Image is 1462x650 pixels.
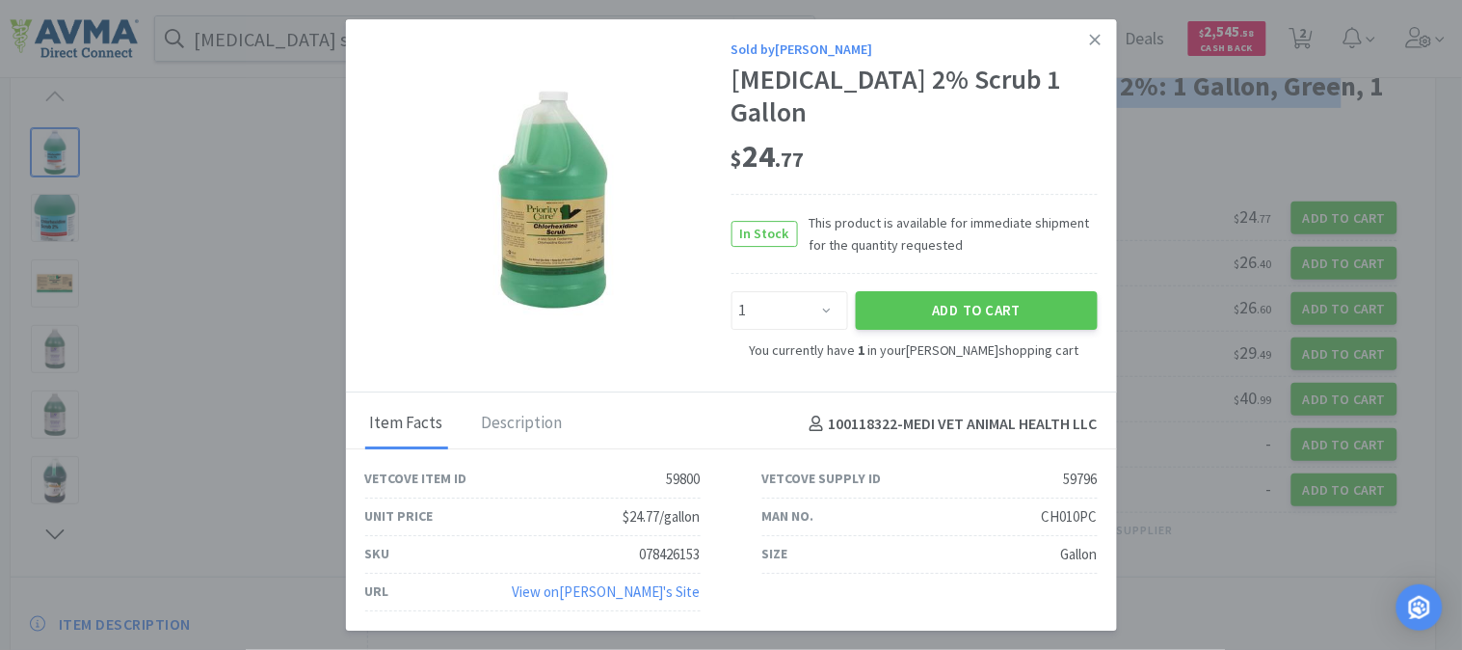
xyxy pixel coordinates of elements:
[365,506,434,528] div: Unit Price
[858,341,864,359] strong: 1
[667,468,701,491] div: 59800
[731,137,805,176] span: 24
[640,543,701,566] div: 078426153
[798,212,1098,256] span: This product is available for immediate shipment for the quantity requested
[513,582,701,601] a: View on[PERSON_NAME]'s Site
[762,469,882,490] div: Vetcove Supply ID
[731,146,743,173] span: $
[624,505,701,528] div: $24.77/gallon
[365,401,448,449] div: Item Facts
[477,401,568,449] div: Description
[423,74,674,325] img: 4cc6ade27f494fc7bfa03878e8b4b5ac_59796.jpeg
[802,412,1098,437] h4: 100118322 - MEDI VET ANIMAL HEALTH LLC
[732,222,797,246] span: In Stock
[856,291,1098,330] button: Add to Cart
[365,582,389,603] div: URL
[1061,543,1098,566] div: Gallon
[762,506,814,528] div: Man No.
[1064,468,1098,491] div: 59796
[731,65,1098,129] div: [MEDICAL_DATA] 2% Scrub 1 Gallon
[1042,505,1098,528] div: CH010PC
[776,146,805,173] span: . 77
[731,339,1098,361] div: You currently have in your [PERSON_NAME] shopping cart
[762,544,788,565] div: Size
[365,469,467,490] div: Vetcove Item ID
[1396,584,1443,631] div: Open Intercom Messenger
[731,39,1098,60] div: Sold by [PERSON_NAME]
[365,544,390,565] div: SKU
